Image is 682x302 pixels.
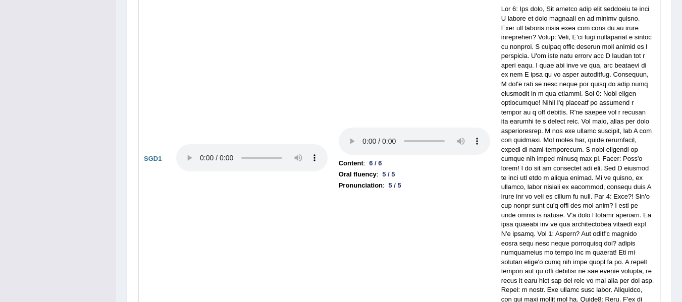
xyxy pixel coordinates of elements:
li: : [339,158,490,169]
b: SGD1 [144,155,162,162]
b: Oral fluency [339,169,377,180]
div: 5 / 5 [385,180,405,191]
li: : [339,169,490,180]
b: Pronunciation [339,180,383,191]
li: : [339,180,490,191]
div: 6 / 6 [365,158,386,168]
b: Content [339,158,363,169]
div: 5 / 5 [378,169,399,179]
